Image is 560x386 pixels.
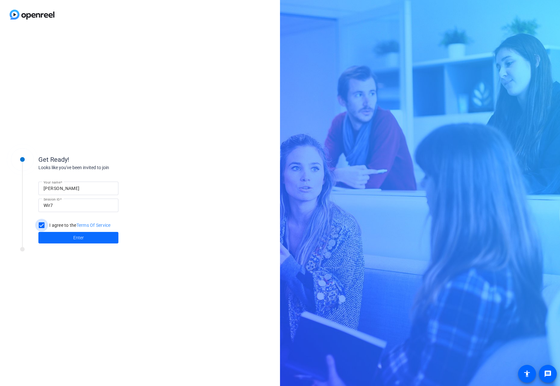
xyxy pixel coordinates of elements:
[544,370,552,378] mat-icon: message
[44,180,60,184] mat-label: Your name
[38,164,166,171] div: Looks like you've been invited to join
[38,155,166,164] div: Get Ready!
[48,222,111,228] label: I agree to the
[44,197,60,201] mat-label: Session ID
[38,232,118,243] button: Enter
[523,370,531,378] mat-icon: accessibility
[73,234,84,241] span: Enter
[76,223,111,228] a: Terms Of Service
